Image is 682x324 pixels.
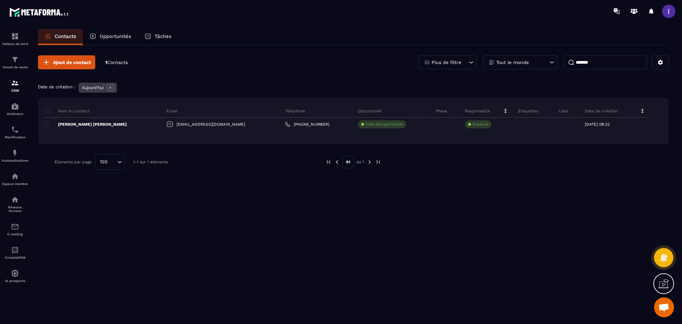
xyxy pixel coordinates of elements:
img: automations [11,149,19,157]
img: logo [9,6,69,18]
p: Espace membre [2,182,28,186]
p: Webinaire [2,112,28,116]
p: Opportunité [358,108,382,114]
img: prev [326,159,332,165]
p: Liste [559,108,568,114]
img: social-network [11,196,19,204]
img: automations [11,269,19,277]
p: Email [167,108,177,114]
img: prev [334,159,340,165]
img: email [11,223,19,231]
a: [PHONE_NUMBER] [285,122,329,127]
p: Téléphone [285,108,305,114]
p: Tout le monde [496,60,529,65]
img: formation [11,56,19,64]
img: formation [11,32,19,40]
p: Comptabilité [2,256,28,259]
p: 01 [342,156,354,168]
a: formationformationTableau de bord [2,27,28,51]
p: Plus de filtre [432,60,461,65]
a: Ouvrir le chat [654,297,674,317]
p: Contacts [55,33,76,39]
p: E-mailing [2,232,28,236]
img: next [367,159,373,165]
a: accountantaccountantComptabilité [2,241,28,264]
p: Automatisations [2,159,28,162]
button: Ajout de contact [38,55,95,69]
p: Réseaux Sociaux [2,205,28,213]
p: Date de création : [38,84,75,89]
a: automationsautomationsEspace membre [2,167,28,191]
div: Search for option [95,154,125,170]
a: social-networksocial-networkRéseaux Sociaux [2,191,28,218]
a: automationsautomationsAutomatisations [2,144,28,167]
a: automationsautomationsWebinaire [2,97,28,121]
p: Opportunités [100,33,131,39]
p: Tableau de bord [2,42,28,46]
img: next [375,159,381,165]
p: Planificateur [2,135,28,139]
span: Contacts [107,60,128,65]
p: À associe [473,122,488,127]
a: formationformationCRM [2,74,28,97]
p: Responsable [465,108,490,114]
p: Tâches [155,33,171,39]
p: Créer des opportunités [366,122,403,127]
img: accountant [11,246,19,254]
img: automations [11,102,19,110]
img: formation [11,79,19,87]
a: Contacts [38,29,83,45]
p: Aujourd'hui [82,85,104,90]
p: 1-1 sur 1 éléments [133,160,168,164]
a: emailemailE-mailing [2,218,28,241]
p: Phase [436,108,447,114]
p: [DATE] 08:22 [585,122,610,127]
img: scheduler [11,126,19,134]
a: formationformationTunnel de vente [2,51,28,74]
p: de 1 [356,159,364,165]
a: schedulerschedulerPlanificateur [2,121,28,144]
p: Date de création [585,108,618,114]
a: Opportunités [83,29,138,45]
p: CRM [2,89,28,92]
span: Ajout de contact [53,59,91,66]
p: Éléments par page [55,160,92,164]
img: automations [11,172,19,180]
span: 100 [98,158,110,166]
a: Tâches [138,29,178,45]
p: [PERSON_NAME] [PERSON_NAME] [45,122,127,127]
p: 1 [105,59,128,66]
p: IA prospects [2,279,28,283]
input: Search for option [110,158,116,166]
p: Tunnel de vente [2,65,28,69]
p: Étiquettes [518,108,538,114]
p: Nom du contact [45,108,90,114]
